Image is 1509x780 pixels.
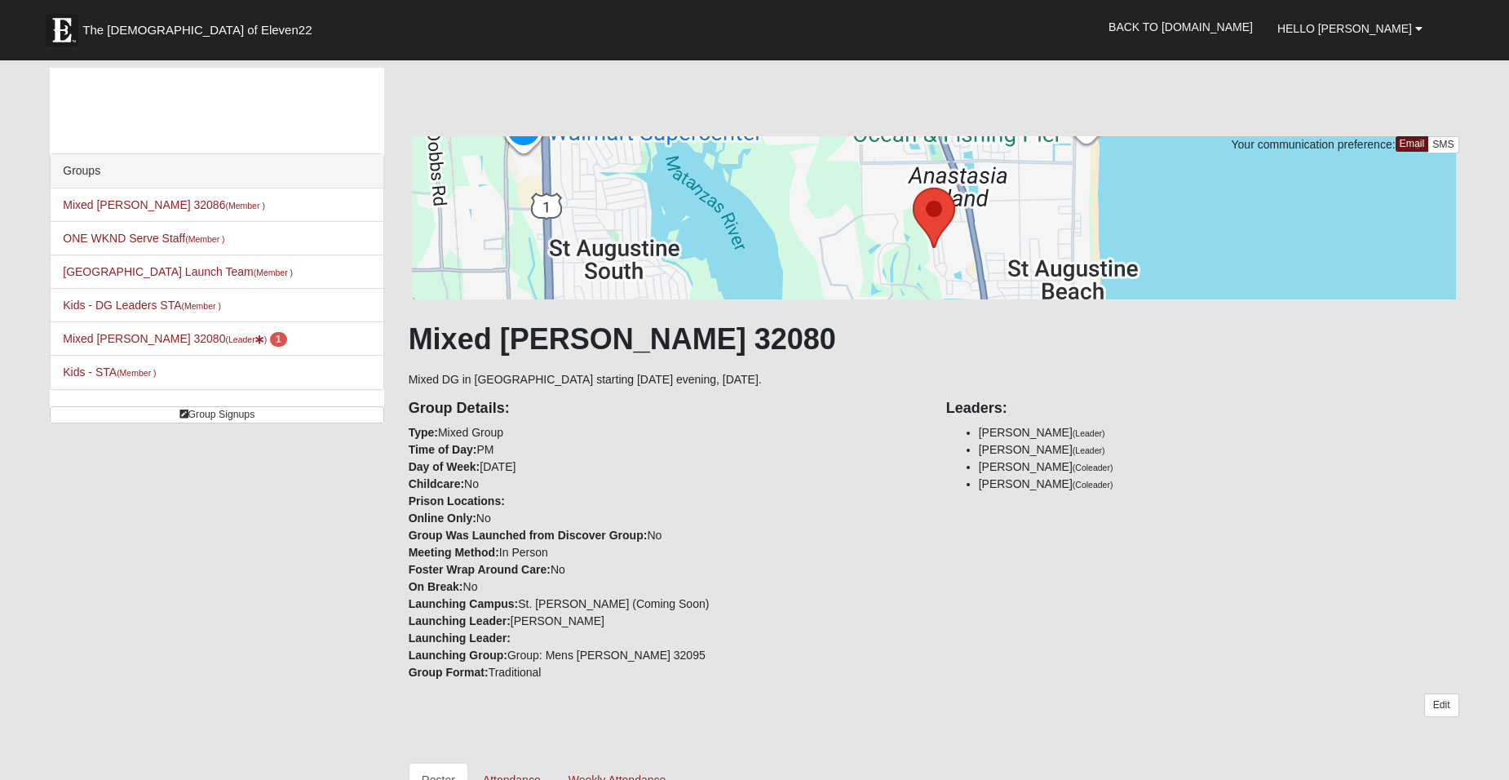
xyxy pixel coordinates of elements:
span: Your communication preference: [1232,138,1396,151]
a: SMS [1427,136,1459,153]
li: [PERSON_NAME] [979,424,1459,441]
small: (Member ) [185,234,224,244]
div: Mixed Group PM [DATE] No No No In Person No No St. [PERSON_NAME] (Coming Soon) [PERSON_NAME] Grou... [396,388,934,681]
h4: Group Details: [409,400,922,418]
img: Eleven22 logo [46,14,78,47]
div: Groups [51,154,383,188]
span: number of pending members [270,332,287,347]
small: (Leader ) [225,335,267,344]
strong: On Break: [409,580,463,593]
a: Back to [DOMAIN_NAME] [1096,7,1265,47]
small: (Member ) [225,201,264,211]
a: Kids - DG Leaders STA(Member ) [63,299,221,312]
span: Hello [PERSON_NAME] [1277,22,1412,35]
small: (Leader) [1073,428,1105,438]
a: Hello [PERSON_NAME] [1265,8,1435,49]
small: (Member ) [117,368,156,378]
strong: Time of Day: [409,443,477,456]
li: [PERSON_NAME] [979,459,1459,476]
a: Mixed [PERSON_NAME] 32080(Leader) 1 [63,332,286,345]
strong: Online Only: [409,512,476,525]
strong: Launching Leader: [409,614,511,627]
li: [PERSON_NAME] [979,441,1459,459]
strong: Group Format: [409,666,489,679]
strong: Prison Locations: [409,494,505,507]
strong: Launching Group: [409,649,507,662]
strong: Launching Leader: [409,632,511,645]
strong: Type: [409,426,438,439]
a: Kids - STA(Member ) [63,366,156,379]
a: [GEOGRAPHIC_DATA] Launch Team(Member ) [63,265,293,278]
strong: Launching Campus: [409,597,519,610]
h1: Mixed [PERSON_NAME] 32080 [409,321,1459,357]
a: Edit [1424,694,1459,717]
span: The [DEMOGRAPHIC_DATA] of Eleven22 [82,22,312,38]
small: (Member ) [182,301,221,311]
strong: Foster Wrap Around Care: [409,563,551,576]
strong: Childcare: [409,477,464,490]
a: ONE WKND Serve Staff(Member ) [63,232,224,245]
small: (Member ) [254,268,293,277]
strong: Group Was Launched from Discover Group: [409,529,648,542]
li: [PERSON_NAME] [979,476,1459,493]
small: (Leader) [1073,445,1105,455]
a: Email [1396,136,1429,152]
a: The [DEMOGRAPHIC_DATA] of Eleven22 [38,6,364,47]
strong: Meeting Method: [409,546,499,559]
h4: Leaders: [946,400,1459,418]
a: Mixed [PERSON_NAME] 32086(Member ) [63,198,265,211]
a: Group Signups [50,406,383,423]
strong: Day of Week: [409,460,480,473]
small: (Coleader) [1073,463,1113,472]
small: (Coleader) [1073,480,1113,490]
